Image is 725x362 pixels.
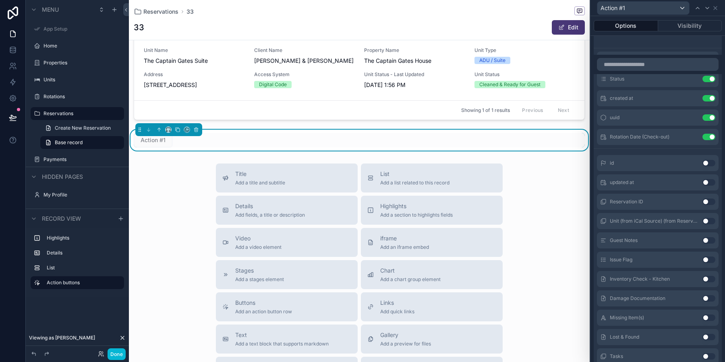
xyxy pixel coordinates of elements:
label: Properties [43,60,122,66]
span: Title [235,170,285,178]
span: iframe [380,234,429,242]
span: Viewing as [PERSON_NAME] [29,335,95,341]
label: Rotations [43,93,122,100]
label: Payments [43,156,122,163]
span: Text [235,331,329,339]
span: created at [610,95,633,101]
a: Create New Reservation [40,122,124,134]
button: DetailsAdd fields, a title or description [216,196,358,225]
span: Record view [42,215,81,223]
span: List [380,170,449,178]
button: ButtonsAdd an action button row [216,292,358,321]
span: Links [380,299,414,307]
span: Issue Flag [610,257,632,263]
a: Reservations [134,8,178,16]
span: Add a title and subtitle [235,180,285,186]
span: Add fields, a title or description [235,212,305,218]
button: Done [108,348,126,360]
label: Reservations [43,110,119,117]
div: scrollable content [26,228,129,297]
label: Units [43,77,122,83]
span: Add an action button row [235,308,292,315]
span: Action #1 [601,4,625,12]
label: App Setup [43,26,122,32]
span: Details [235,202,305,210]
span: Guest Notes [610,237,638,244]
label: Highlights [47,235,121,241]
span: Damage Documentation [610,295,665,302]
button: Options [594,20,658,31]
button: Action #1 [597,1,690,15]
button: StagesAdd a stages element [216,260,358,289]
span: Menu [42,6,59,14]
span: Add a chart group element [380,276,441,283]
span: uuid [610,114,619,121]
span: Add a section to highlights fields [380,212,453,218]
a: 33 [186,8,194,16]
span: Add quick links [380,308,414,315]
span: Add a preview for files [380,341,431,347]
button: GalleryAdd a preview for files [361,325,503,354]
span: Stages [235,267,284,275]
button: TextAdd a text block that supports markdown [216,325,358,354]
span: Add an iframe embed [380,244,429,250]
button: VideoAdd a video element [216,228,358,257]
button: Edit [552,20,585,35]
span: Rotation Date (Check-out) [610,134,669,140]
span: updated at [610,179,634,186]
button: HighlightsAdd a section to highlights fields [361,196,503,225]
span: Add a video element [235,244,282,250]
span: Create New Reservation [55,125,111,131]
button: TitleAdd a title and subtitle [216,163,358,192]
button: ListAdd a list related to this record [361,163,503,192]
label: Action buttons [47,279,118,286]
button: Visibility [658,20,722,31]
span: Highlights [380,202,453,210]
span: Missing Item(s) [610,314,644,321]
button: iframeAdd an iframe embed [361,228,503,257]
span: Reservation ID [610,199,643,205]
button: ChartAdd a chart group element [361,260,503,289]
h1: 33 [134,22,144,33]
span: Reservations [143,8,178,16]
button: LinksAdd quick links [361,292,503,321]
span: Inventory Check - Kitchen [610,276,670,282]
span: Add a stages element [235,276,284,283]
span: id [610,160,614,166]
span: Video [235,234,282,242]
span: Unit (from iCal Source) (from Reservations) [610,218,699,224]
span: Tasks [610,353,623,360]
span: Showing 1 of 1 results [461,107,510,114]
label: Home [43,43,122,49]
span: Chart [380,267,441,275]
span: Add a text block that supports markdown [235,341,329,347]
span: Add a list related to this record [380,180,449,186]
a: Base record [40,136,124,149]
label: Details [47,250,121,256]
span: Lost & Found [610,334,639,340]
span: Buttons [235,299,292,307]
span: Gallery [380,331,431,339]
span: Base record [55,139,83,146]
label: My Profile [43,192,122,198]
span: Status [610,76,624,82]
label: List [47,265,121,271]
span: Hidden pages [42,173,83,181]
